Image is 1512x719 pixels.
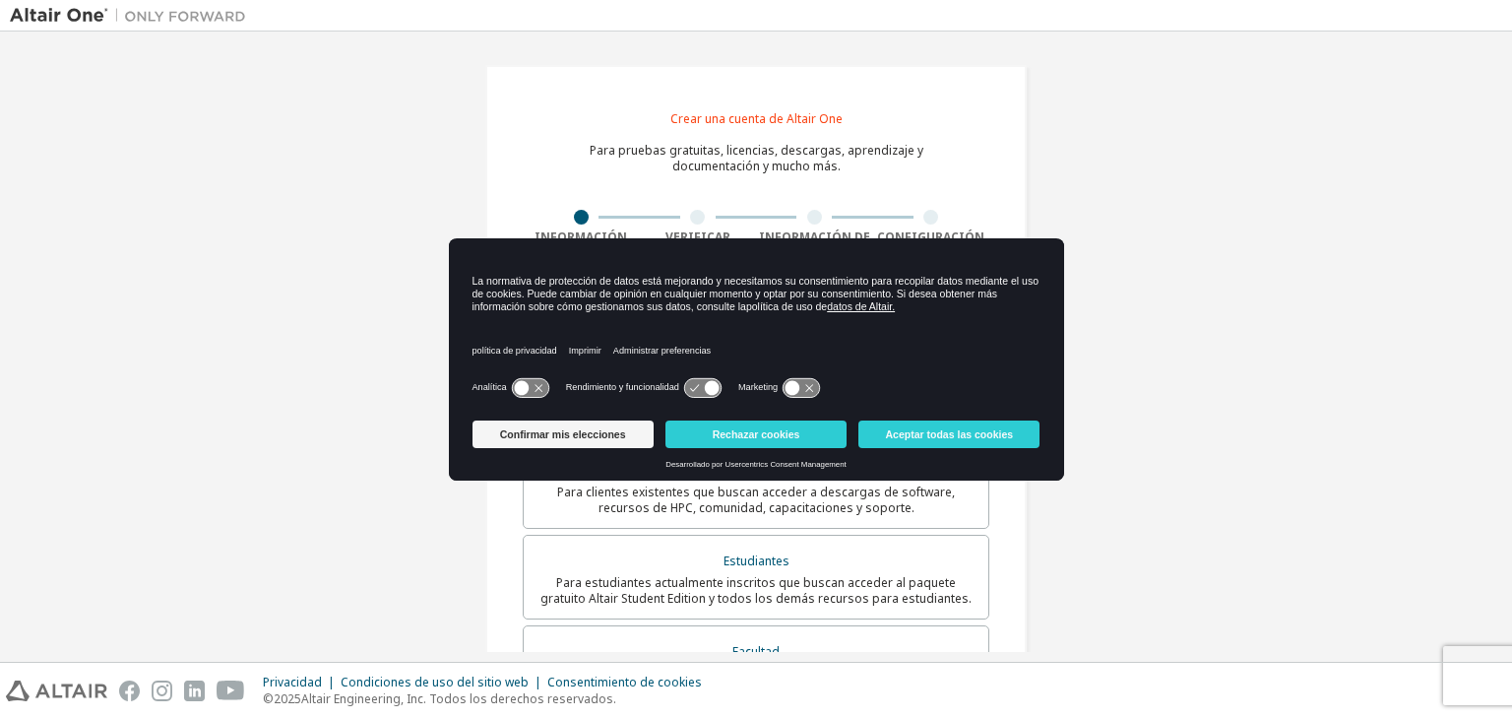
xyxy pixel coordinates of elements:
font: Consentimiento de cookies [547,674,702,690]
font: documentación y mucho más. [672,158,841,174]
font: Altair Engineering, Inc. Todos los derechos reservados. [301,690,616,707]
font: Verificar correo electrónico [654,229,741,277]
img: altair_logo.svg [6,681,107,701]
font: Información de la cuenta [759,229,870,261]
font: Estudiantes [724,553,789,569]
font: Para pruebas gratuitas, licencias, descargas, aprendizaje y [590,142,923,159]
img: Altair Uno [10,6,256,26]
font: Configuración de seguridad [877,229,984,261]
font: Para estudiantes actualmente inscritos que buscan acceder al paquete gratuito Altair Student Edit... [540,574,972,607]
font: Información personal [535,229,627,261]
font: Privacidad [263,674,322,690]
font: Para clientes existentes que buscan acceder a descargas de software, recursos de HPC, comunidad, ... [557,484,955,516]
img: facebook.svg [119,681,140,701]
font: 2025 [274,690,301,707]
img: instagram.svg [152,681,172,701]
font: Crear una cuenta de Altair One [670,110,843,127]
font: © [263,690,274,707]
font: Facultad [732,643,780,660]
img: linkedin.svg [184,681,205,701]
img: youtube.svg [217,681,245,701]
font: Condiciones de uso del sitio web [341,674,529,690]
